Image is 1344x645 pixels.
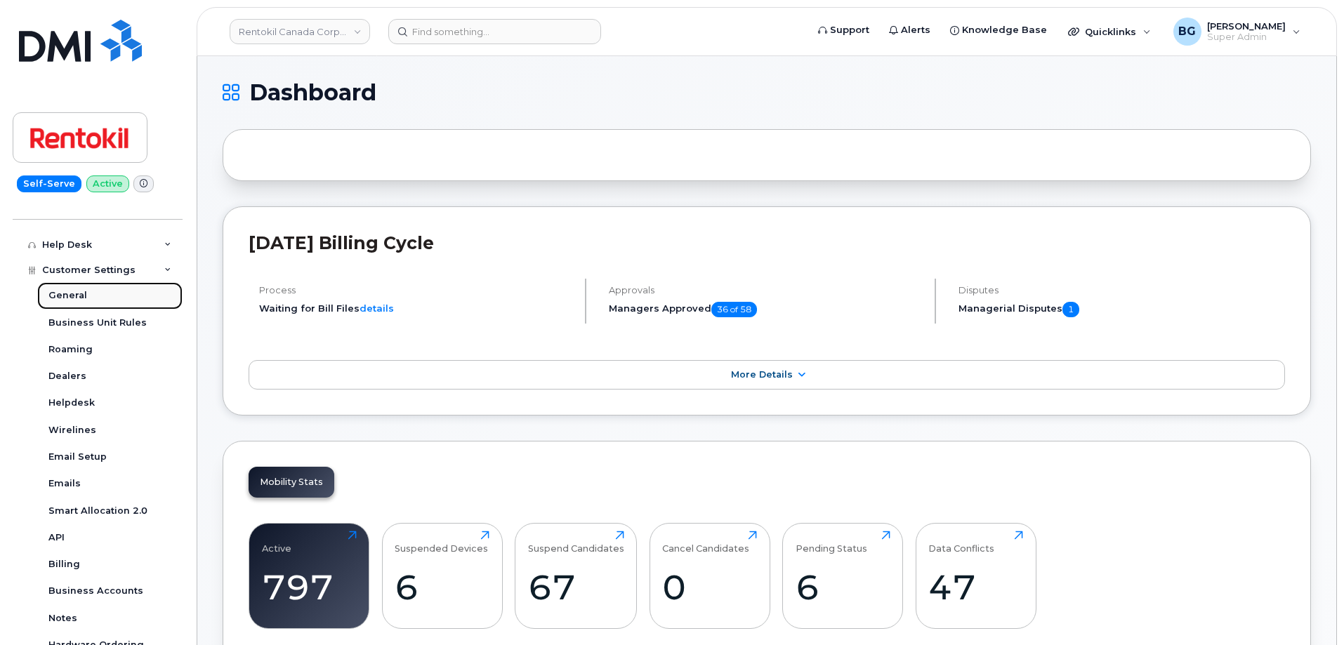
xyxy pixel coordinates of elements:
a: Pending Status6 [796,531,890,620]
div: 797 [262,566,357,608]
h4: Disputes [958,285,1285,295]
div: 67 [528,566,624,608]
div: Suspend Candidates [528,531,624,554]
div: 6 [796,566,890,608]
h4: Process [259,285,573,295]
div: 0 [662,566,757,608]
a: details [360,302,394,314]
li: Waiting for Bill Files [259,302,573,315]
a: Data Conflicts47 [928,531,1023,620]
div: 6 [395,566,489,608]
span: 36 of 58 [711,302,757,317]
div: Active [262,531,291,554]
div: Cancel Candidates [662,531,749,554]
span: 1 [1062,302,1079,317]
a: Suspend Candidates67 [528,531,624,620]
span: Dashboard [249,82,376,103]
span: More Details [731,369,793,380]
div: 47 [928,566,1023,608]
h2: [DATE] Billing Cycle [249,232,1285,253]
h4: Approvals [609,285,923,295]
h5: Managerial Disputes [958,302,1285,317]
div: Pending Status [796,531,867,554]
a: Active797 [262,531,357,620]
div: Data Conflicts [928,531,994,554]
a: Suspended Devices6 [395,531,489,620]
div: Suspended Devices [395,531,488,554]
h5: Managers Approved [609,302,923,317]
a: Cancel Candidates0 [662,531,757,620]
